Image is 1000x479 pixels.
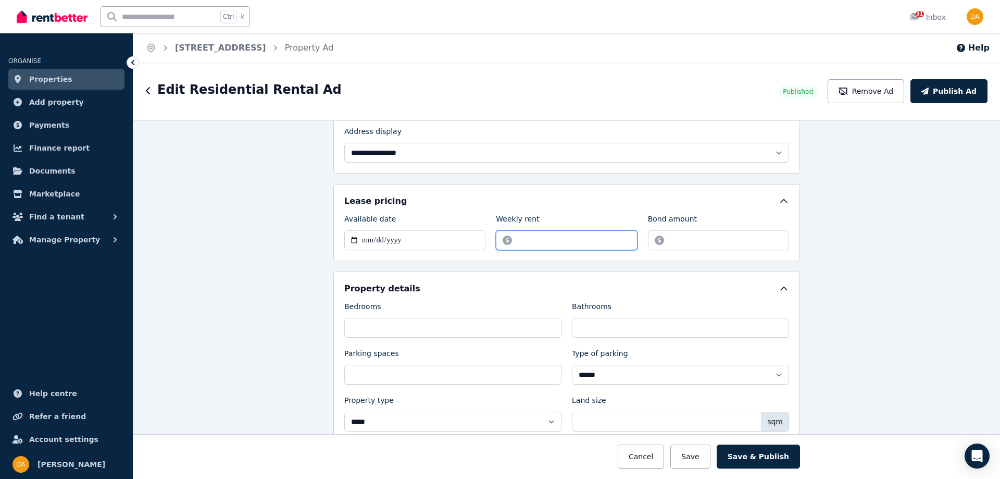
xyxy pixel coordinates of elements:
label: Type of parking [572,348,628,363]
span: Properties [29,73,72,85]
label: Weekly rent [496,214,539,228]
div: Inbox [909,12,946,22]
a: Property Ad [285,43,334,53]
a: Finance report [8,138,124,158]
h5: Property details [344,283,420,295]
a: Refer a friend [8,406,124,427]
button: Save [670,445,710,469]
span: Ctrl [220,10,236,23]
button: Remove Ad [828,79,904,103]
span: Add property [29,96,84,108]
label: Parking spaces [344,348,399,363]
span: Marketplace [29,188,80,200]
label: Bathrooms [572,301,611,316]
img: Drew Andrea [967,8,983,25]
button: Publish Ad [910,79,988,103]
span: k [241,13,244,21]
span: Published [783,88,813,96]
a: [STREET_ADDRESS] [175,43,266,53]
img: RentBetter [17,9,87,24]
span: Account settings [29,433,98,446]
span: Help centre [29,387,77,400]
button: Find a tenant [8,206,124,227]
span: Documents [29,165,76,177]
a: Properties [8,69,124,90]
label: Bond amount [648,214,697,228]
a: Payments [8,115,124,136]
span: 31 [916,11,924,17]
button: Manage Property [8,229,124,250]
h1: Edit Residential Rental Ad [157,81,342,98]
label: Property type [344,395,394,410]
nav: Breadcrumb [133,33,346,63]
span: [PERSON_NAME] [37,458,105,471]
a: Add property [8,92,124,113]
span: Refer a friend [29,410,86,423]
button: Help [956,42,990,54]
a: Help centre [8,383,124,404]
div: Open Intercom Messenger [965,444,990,469]
a: Marketplace [8,183,124,204]
span: ORGANISE [8,57,41,65]
img: Drew Andrea [12,456,29,473]
span: Find a tenant [29,211,84,223]
h5: Lease pricing [344,195,407,207]
span: Finance report [29,142,90,154]
span: Manage Property [29,234,100,246]
a: Documents [8,161,124,181]
a: Account settings [8,429,124,450]
button: Cancel [618,445,664,469]
label: Land size [572,395,606,410]
label: Bedrooms [344,301,381,316]
label: Address display [344,126,402,141]
label: Available date [344,214,396,228]
button: Save & Publish [717,445,800,469]
span: Payments [29,119,69,131]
